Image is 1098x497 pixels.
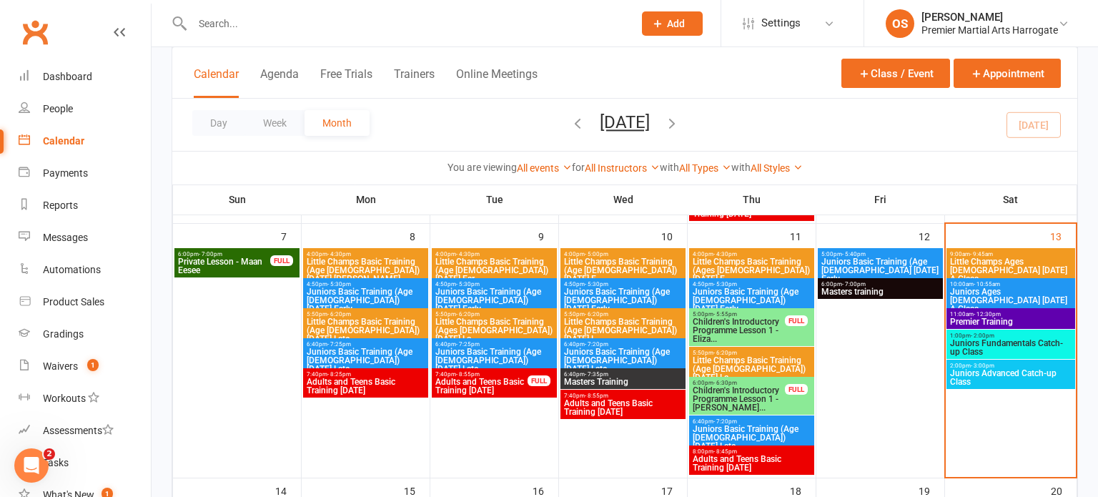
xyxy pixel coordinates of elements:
span: 5:00pm [821,251,940,257]
a: Payments [19,157,151,190]
span: 7:40pm [563,393,683,399]
span: 5:50pm [563,311,683,318]
div: 7 [281,224,301,247]
div: FULL [528,375,550,386]
span: Children's Introductory Programme Lesson 1 - Eliza... [692,318,786,343]
span: - 5:55pm [713,311,737,318]
span: - 7:20pm [585,341,608,348]
div: OS [886,9,914,38]
div: Assessments [43,425,114,436]
span: 2:00pm [949,363,1072,369]
span: - 10:55am [974,281,1000,287]
span: Juniors Basic Training (Age [DEMOGRAPHIC_DATA]) [DATE] Early [306,287,425,313]
span: 5:50pm [306,311,425,318]
span: Adults and Teens Basic Training [DATE] [306,378,425,395]
span: Juniors Basic Training (Age [DEMOGRAPHIC_DATA]) [DATE] Late [435,348,554,373]
span: Little Champs Basic Training (Ages [DEMOGRAPHIC_DATA]) [DATE] La... [435,318,554,343]
span: Juniors Basic Training (Age [DEMOGRAPHIC_DATA]) [DATE] Early [692,287,811,313]
div: Waivers [43,360,78,372]
a: All Types [679,162,731,174]
div: Product Sales [43,296,104,307]
button: Class / Event [841,59,950,88]
span: - 8:25pm [327,371,351,378]
a: Gradings [19,318,151,350]
span: Children's Introductory Programme Lesson 1 - [PERSON_NAME]... [692,386,786,412]
div: FULL [785,384,808,395]
a: Automations [19,254,151,286]
th: Thu [688,184,816,215]
div: 10 [661,224,687,247]
a: Workouts [19,383,151,415]
strong: with [660,162,679,173]
div: 11 [790,224,816,247]
span: - 12:30pm [974,311,1001,318]
span: - 7:00pm [842,281,866,287]
span: - 6:30pm [713,380,737,386]
a: Reports [19,190,151,222]
th: Fri [816,184,945,215]
span: - 6:20pm [327,311,351,318]
span: 4:50pm [692,281,811,287]
span: 4:00pm [692,251,811,257]
span: 4:00pm [435,251,554,257]
strong: You are viewing [447,162,517,173]
span: - 4:30pm [327,251,351,257]
span: 6:00pm [821,281,940,287]
strong: with [731,162,751,173]
button: Month [305,110,370,136]
button: Agenda [260,67,299,98]
button: Week [245,110,305,136]
span: - 7:25pm [327,341,351,348]
span: Little Champs Basic Training (Age [DEMOGRAPHIC_DATA]) [DATE] L... [563,318,683,343]
span: - 5:30pm [456,281,480,287]
button: Free Trials [320,67,372,98]
span: 2 [44,448,55,460]
span: 5:50pm [435,311,554,318]
span: - 3:00pm [971,363,994,369]
span: Masters Training [563,378,683,386]
span: Juniors Basic Training (Age [DEMOGRAPHIC_DATA]) [DATE] Early [563,287,683,313]
button: Trainers [394,67,435,98]
span: - 9:45am [970,251,993,257]
div: Automations [43,264,101,275]
div: Messages [43,232,88,243]
span: 9:00am [949,251,1072,257]
a: Assessments [19,415,151,447]
div: Premier Martial Arts Harrogate [921,24,1058,36]
button: Appointment [954,59,1061,88]
span: Little Champs Basic Training (Age [DEMOGRAPHIC_DATA]) [DATE] La... [692,356,811,382]
strong: for [572,162,585,173]
span: 5:00pm [692,311,786,318]
div: Reports [43,200,78,211]
input: Search... [188,14,623,34]
button: Add [642,11,703,36]
span: - 5:30pm [585,281,608,287]
iframe: Intercom live chat [14,448,49,483]
a: Tasks [19,447,151,479]
th: Sun [173,184,302,215]
a: People [19,93,151,125]
span: Little Champs Basic Training (Age [DEMOGRAPHIC_DATA]) [DATE] [PERSON_NAME]... [306,257,425,283]
span: 1:00pm [949,333,1072,339]
span: 6:40pm [306,341,425,348]
span: 6:40pm [563,341,683,348]
span: - 4:30pm [713,251,737,257]
div: Payments [43,167,88,179]
div: 12 [919,224,944,247]
span: Juniors Ages [DEMOGRAPHIC_DATA] [DATE] A Class [949,287,1072,313]
a: All Styles [751,162,803,174]
span: - 5:00pm [585,251,608,257]
span: Juniors Basic Training (Age [DEMOGRAPHIC_DATA]) [DATE] Early [435,287,554,313]
span: - 2:00pm [971,333,994,339]
span: - 7:20pm [713,418,737,425]
span: 4:00pm [563,251,683,257]
button: Day [192,110,245,136]
a: Product Sales [19,286,151,318]
span: - 8:55pm [585,393,608,399]
span: 6:40pm [563,371,683,378]
a: Dashboard [19,61,151,93]
div: Dashboard [43,71,92,82]
div: FULL [785,315,808,326]
span: - 5:30pm [327,281,351,287]
span: - 7:00pm [199,251,222,257]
